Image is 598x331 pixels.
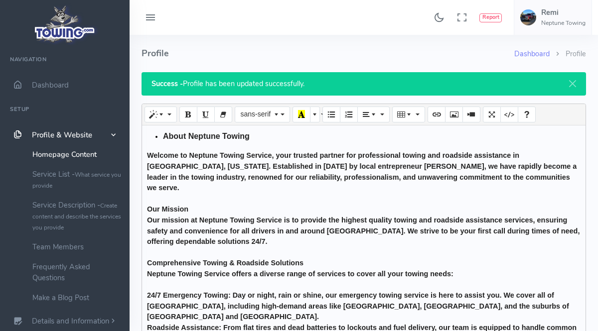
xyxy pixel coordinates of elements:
a: Frequently Asked Questions [25,257,130,288]
img: user-image [520,9,536,25]
a: Service Description -Create content and describe the services you provide [25,195,130,237]
small: Create content and describe the services you provide [32,202,121,231]
h6: Neptune Towing [541,20,586,26]
span: sans-serif [240,110,271,118]
a: Service List -What service you provide [25,164,130,195]
span: Dashboard [32,80,69,90]
a: Homepage Content [25,144,130,164]
button: Font Family [235,107,290,122]
button: Ordered list (CTRL+SHIFT+NUM8) [340,107,358,122]
b: Comprehensive Towing & Roadside Solutions [147,259,303,267]
b: 24/7 Emergency Towing: Day or night, rain or shine, our emergency towing service is here to assis... [147,291,569,321]
button: Report [479,13,502,22]
b: Welcome to Neptune Towing Service, your trusted partner for professional towing and roadside assi... [147,151,577,192]
strong: Success - [151,79,183,89]
b: Our mission at Neptune Towing Service is to provide the highest quality towing and roadside assis... [147,216,580,245]
a: Make a Blog Post [25,288,130,308]
b: Neptune Towing Service offers a diverse range of services to cover all your towing needs: [147,270,453,278]
a: Dashboard [514,49,550,59]
button: Remove Font Style (CTRL+\) [214,107,232,122]
button: Underline (CTRL+U) [197,107,215,122]
button: Style [145,107,177,122]
button: Link (CTRL+K) [428,107,446,122]
button: Code View [500,107,518,122]
button: Help [518,107,536,122]
button: Recent Color [293,107,310,122]
button: Bold (CTRL+B) [179,107,197,122]
b: Our Mission [147,205,188,213]
span: Profile & Website [32,130,92,140]
b: About Neptune Towing [163,132,250,140]
img: logo [31,3,99,45]
div: Profile has been updated successfully. [142,72,586,96]
button: More Color [310,107,320,122]
a: Team Members [25,237,130,257]
button: Close [559,72,586,95]
h4: Profile [142,35,514,72]
button: Picture [445,107,463,122]
button: Video [462,107,480,122]
span: Details and Information [32,317,110,327]
h5: Remi [541,8,586,16]
button: Table [392,107,425,122]
button: Full Screen [483,107,501,122]
button: Paragraph [357,107,390,122]
button: Unordered list (CTRL+SHIFT+NUM7) [322,107,340,122]
small: What service you provide [32,171,121,190]
li: Profile [550,49,586,60]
